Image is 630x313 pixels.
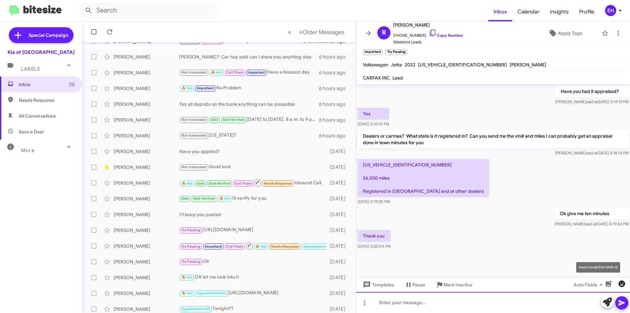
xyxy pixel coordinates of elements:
span: 🔥 Hot [211,70,222,75]
span: Lead [392,75,403,81]
div: [DATE] [326,211,351,218]
div: 6 hours ago [319,85,351,92]
div: [DATE] [326,258,351,265]
span: [DATE] 5:19:30 PM [358,199,390,204]
a: Profile [574,2,599,21]
span: 🔥 Hot [181,181,193,186]
div: [URL][DOMAIN_NAME] [179,226,326,234]
span: « [288,28,291,36]
span: [PERSON_NAME] [DATE] 5:14:13 PM [556,99,629,104]
span: 2022 [405,62,415,68]
div: [PERSON_NAME] [114,101,179,107]
div: Insert emoji (Ctrl+Shift+2) [576,262,620,273]
span: » [299,28,303,36]
span: More [21,147,34,153]
div: [URL][DOMAIN_NAME] [179,289,326,297]
span: Older Messages [303,29,344,36]
span: Call Them [226,244,243,249]
span: Jetta [391,62,402,68]
div: [PERSON_NAME] [114,180,179,186]
span: said at [585,221,597,226]
div: Ill verify for you [179,195,326,202]
small: Important [363,49,383,55]
span: 🔥 Hot [181,86,193,90]
span: Not-Interested [181,118,207,122]
div: [PERSON_NAME] [114,211,179,218]
div: [DATE] to [DATE], 8 a.m. to 9 p.m. (Eastern) [PHONE_NUMBER] [179,116,319,123]
span: All Conversations [19,113,56,119]
a: Special Campaign [9,27,73,43]
div: Kia of [GEOGRAPHIC_DATA] [8,49,74,56]
div: [PERSON_NAME]? Car has sold can I show you anything else [179,54,319,60]
span: Sold [197,181,204,186]
span: Pause [412,279,425,291]
span: [DATE] 5:20:04 PM [358,244,391,249]
button: Pause [399,279,430,291]
div: [PERSON_NAME] [114,69,179,76]
span: Appointment Set [197,291,226,295]
div: [PERSON_NAME] [114,85,179,92]
button: Auto Fields [568,279,610,291]
a: Inbox [488,2,512,21]
span: R [382,28,386,38]
div: [DATE] [326,195,351,202]
div: 6 hours ago [319,132,351,139]
span: Appointment Set [303,244,332,249]
button: Templates [356,279,399,291]
span: said at [586,150,597,155]
div: [PERSON_NAME] [114,117,179,123]
div: [PERSON_NAME] [114,243,179,249]
div: [PERSON_NAME] [114,306,179,312]
span: Call Them [235,181,252,186]
span: Needs Response [19,97,74,103]
div: [PERSON_NAME] [114,148,179,155]
div: Tonight?? [179,305,326,313]
span: Try Pausing [181,244,200,249]
span: Insights [545,2,574,21]
span: [PHONE_NUMBER] [393,29,463,39]
div: [PERSON_NAME] [114,274,179,281]
div: Good luck [179,163,326,171]
div: Inbound Call [179,242,326,250]
div: 6 hours ago [319,101,351,107]
div: [PERSON_NAME] [114,227,179,234]
div: Yes all depnds on the bank anything can be poossible [179,101,319,107]
p: Ok give me ten minutes [555,208,629,219]
div: 6 hours ago [319,117,351,123]
div: I'll keep you posted [179,211,326,218]
small: Try Pausing [385,49,407,55]
button: EH [599,5,623,16]
button: Apply Tags [531,27,598,39]
span: 🔥 Hot [181,275,193,279]
span: Important [205,244,222,249]
span: Appointment Set [181,307,210,311]
span: Call Them [226,70,243,75]
div: OK let me look into it [179,274,326,281]
span: Important [197,86,214,90]
span: [DATE] 5:15:19 PM [358,122,389,126]
span: [PERSON_NAME] [510,62,546,68]
span: Not-Interested [181,133,207,138]
button: Mark Inactive [430,279,478,291]
button: Next [295,25,348,39]
div: EH [605,5,616,16]
div: No Problem [179,84,319,92]
span: 🔥 Hot [219,196,230,201]
span: Try Pausing [181,228,200,232]
span: Volkswagen [363,62,388,68]
div: [DATE] [326,306,351,312]
span: Calendar [512,2,545,21]
p: Dealers or carmax? What state is it registered in? Can you send me the vin# and miles I can proba... [358,130,629,148]
p: Have you had it appraised? [556,85,629,97]
div: [PERSON_NAME] [114,164,179,170]
span: (1) [69,81,74,88]
span: [PERSON_NAME] [DATE] 5:19:54 PM [555,221,629,226]
span: Auto Fields [574,279,605,291]
div: Ok [179,258,326,265]
a: Copy Number [429,33,463,38]
span: Sold Verified [193,196,215,201]
span: Not-Interested [181,70,207,75]
span: Needs Response [264,181,292,186]
span: said at [586,99,598,104]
